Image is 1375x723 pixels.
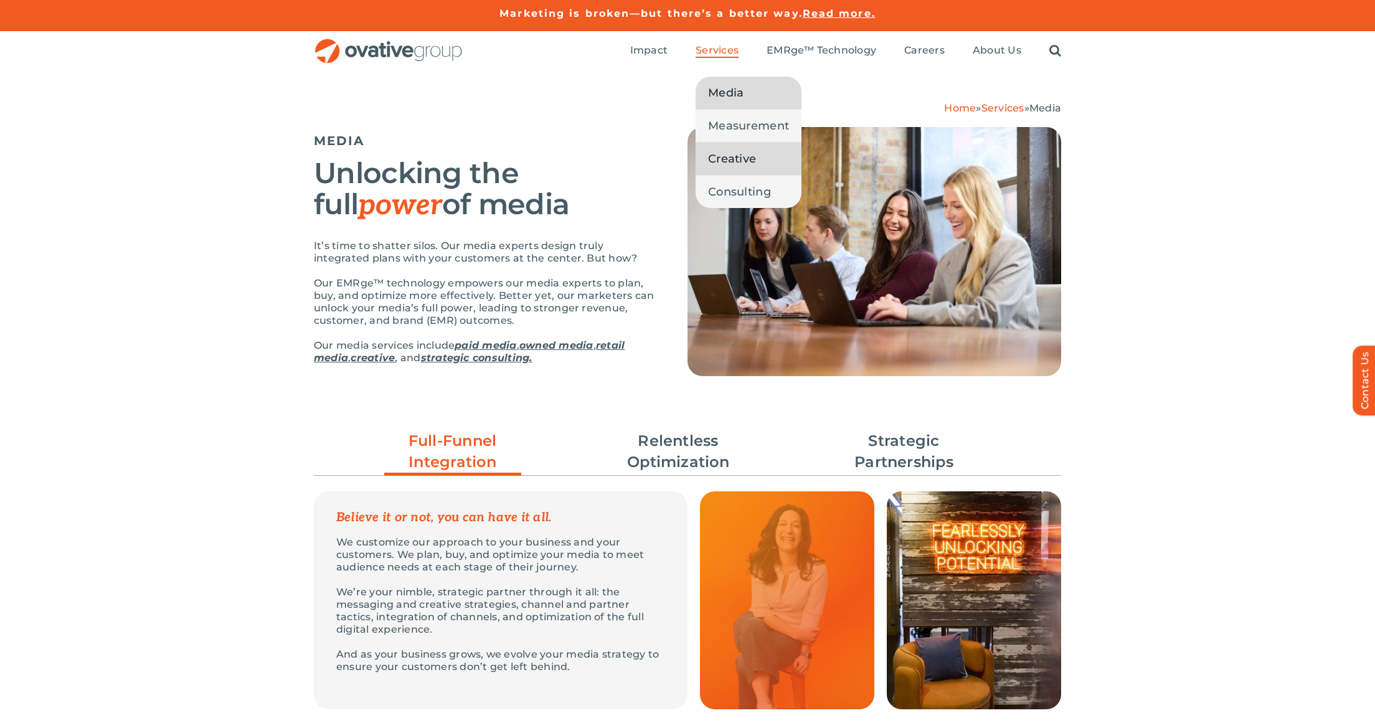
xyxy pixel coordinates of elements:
[314,339,656,364] p: Our media services include , , , , and
[630,44,668,57] span: Impact
[336,586,665,636] p: We’re your nimble, strategic partner through it all: the messaging and creative strategies, chann...
[944,102,976,114] a: Home
[696,44,739,58] a: Services
[610,430,747,473] a: Relentless Optimization
[973,44,1021,58] a: About Us
[887,491,1061,709] img: Media – Grid 1
[336,511,665,524] p: Believe it or not, you can have it all.
[981,102,1024,114] a: Services
[314,37,463,49] a: OG_Full_horizontal_RGB
[314,339,625,364] a: retail media
[696,110,801,142] a: Measurement
[314,133,656,148] h5: MEDIA
[1029,102,1061,114] span: Media
[696,77,801,109] a: Media
[314,277,656,327] p: Our EMRge™ technology empowers our media experts to plan, buy, and optimize more effectively. Bet...
[708,150,756,168] span: Creative
[455,339,516,351] a: paid media
[384,430,521,479] a: Full-Funnel Integration
[973,44,1021,57] span: About Us
[696,44,739,57] span: Services
[336,536,665,574] p: We customize our approach to your business and your customers. We plan, buy, and optimize your me...
[687,127,1061,376] img: Media – Hero
[708,84,744,102] span: Media
[836,430,973,473] a: Strategic Partnerships
[904,44,945,58] a: Careers
[630,31,1061,71] nav: Menu
[1049,44,1061,58] a: Search
[519,339,593,351] a: owned media
[358,188,442,223] em: power
[630,44,668,58] a: Impact
[314,158,656,221] h2: Unlocking the full of media
[767,44,876,57] span: EMRge™ Technology
[708,183,771,201] span: Consulting
[700,491,874,709] img: Media – Grid Quote 1
[421,352,532,364] a: strategic consulting.
[708,117,789,135] span: Measurement
[696,143,801,175] a: Creative
[803,7,876,19] a: Read more.
[767,44,876,58] a: EMRge™ Technology
[499,7,803,19] a: Marketing is broken—but there’s a better way.
[314,424,1061,479] ul: Post Filters
[336,648,665,673] p: And as your business grows, we evolve your media strategy to ensure your customers don’t get left...
[944,102,1061,114] span: » »
[696,176,801,208] a: Consulting
[351,352,395,364] a: creative
[314,240,656,265] p: It’s time to shatter silos. Our media experts design truly integrated plans with your customers a...
[904,44,945,57] span: Careers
